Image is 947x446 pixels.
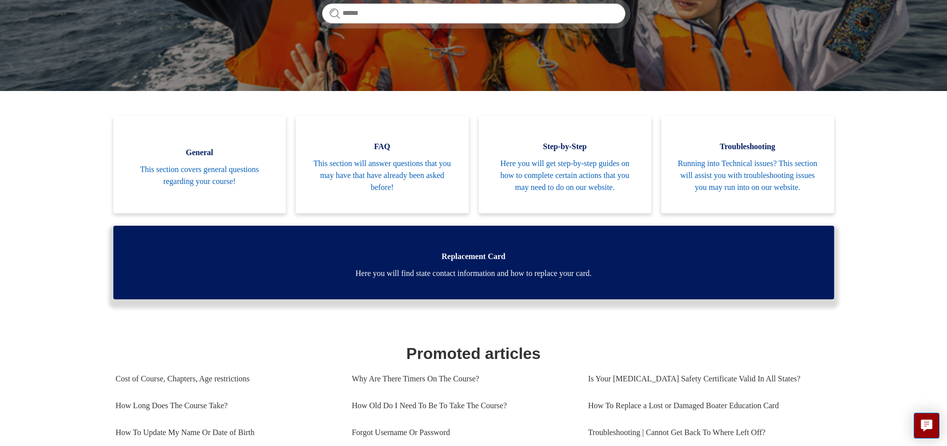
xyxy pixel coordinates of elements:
[676,158,819,193] span: Running into Technical issues? This section will assist you with troubleshooting issues you may r...
[588,392,824,419] a: How To Replace a Lost or Damaged Boater Education Card
[494,158,637,193] span: Here you will get step-by-step guides on how to complete certain actions that you may need to do ...
[128,268,819,279] span: Here you will find state contact information and how to replace your card.
[352,419,573,446] a: Forgot Username Or Password
[588,365,824,392] a: Is Your [MEDICAL_DATA] Safety Certificate Valid In All States?
[116,342,832,365] h1: Promoted articles
[588,419,824,446] a: Troubleshooting | Cannot Get Back To Where Left Off?
[116,419,337,446] a: How To Update My Name Or Date of Birth
[113,116,286,213] a: General This section covers general questions regarding your course!
[322,3,625,23] input: Search
[676,141,819,153] span: Troubleshooting
[116,392,337,419] a: How Long Does The Course Take?
[113,226,834,299] a: Replacement Card Here you will find state contact information and how to replace your card.
[352,392,573,419] a: How Old Do I Need To Be To Take The Course?
[494,141,637,153] span: Step-by-Step
[352,365,573,392] a: Why Are There Timers On The Course?
[296,116,469,213] a: FAQ This section will answer questions that you may have that have already been asked before!
[311,141,454,153] span: FAQ
[116,365,337,392] a: Cost of Course, Chapters, Age restrictions
[128,147,271,159] span: General
[661,116,834,213] a: Troubleshooting Running into Technical issues? This section will assist you with troubleshooting ...
[479,116,652,213] a: Step-by-Step Here you will get step-by-step guides on how to complete certain actions that you ma...
[128,251,819,263] span: Replacement Card
[128,164,271,187] span: This section covers general questions regarding your course!
[311,158,454,193] span: This section will answer questions that you may have that have already been asked before!
[914,413,940,439] button: Live chat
